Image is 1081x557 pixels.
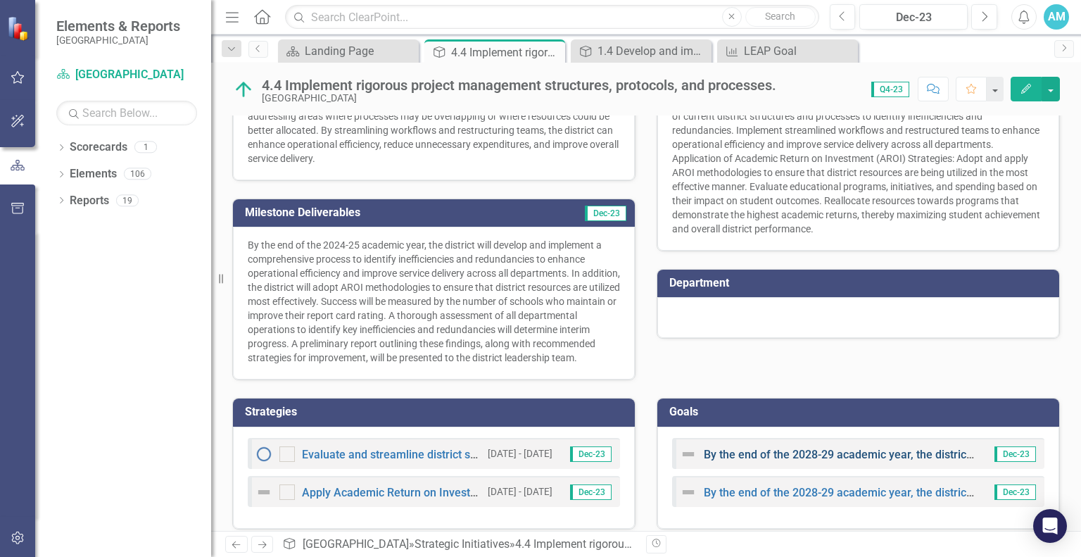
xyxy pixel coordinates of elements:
span: Dec-23 [994,446,1036,462]
div: LEAP Goal [744,42,854,60]
span: Dec-23 [570,484,612,500]
span: Dec-23 [570,446,612,462]
a: Evaluate and streamline district structures focusing on efficiency [302,448,629,461]
small: [DATE] - [DATE] [488,485,552,499]
span: Search [765,11,795,22]
a: Elements [70,166,117,182]
small: [DATE] - [DATE] [488,447,552,461]
span: Dec-23 [585,206,626,221]
input: Search Below... [56,101,197,125]
a: Scorecards [70,139,127,156]
img: On Target [232,78,255,101]
a: [GEOGRAPHIC_DATA] [303,537,409,551]
span: Dec-23 [994,484,1036,500]
h3: Goals [669,406,1052,418]
div: 106 [124,168,151,180]
button: Dec-23 [859,4,968,30]
p: By the end of the 2024-25 academic year, the district will develop and implement a comprehensive ... [248,238,620,365]
button: AM [1044,4,1069,30]
a: Reports [70,193,109,209]
img: Not Defined [255,484,272,501]
h3: Department [669,277,1052,289]
p: The district has identified opportunities to enhance operational efficiency by addressing areas w... [248,95,620,165]
a: LEAP Goal [721,42,854,60]
a: [GEOGRAPHIC_DATA] [56,67,197,83]
a: 1.4 Develop and implement rigor in selection and hiring processes that effectively identify and s... [574,42,708,60]
small: [GEOGRAPHIC_DATA] [56,35,180,46]
div: [GEOGRAPHIC_DATA] [262,93,776,104]
input: Search ClearPoint... [285,5,818,30]
h3: Strategies [245,406,628,418]
span: Q4-23 [871,82,909,97]
h3: Milestone Deliverables [245,206,524,219]
div: » » [282,537,636,553]
div: Landing Page [305,42,415,60]
div: 1.4 Develop and implement rigor in selection and hiring processes that effectively identify and s... [598,42,708,60]
span: Elements & Reports [56,18,180,35]
a: Strategic Initiatives [415,537,510,551]
div: 4.4 Implement rigorous project management structures, protocols, and processes. [262,77,776,93]
div: Open Intercom Messenger [1033,509,1067,543]
a: Apply Academic Return on Investment Strategies [302,486,551,499]
img: Not Defined [680,446,697,463]
a: Landing Page [282,42,415,60]
img: No Information [255,446,272,463]
div: 4.4 Implement rigorous project management structures, protocols, and processes. [515,537,918,551]
img: Not Defined [680,484,697,501]
button: Search [745,7,816,27]
div: 19 [116,194,139,206]
span: Evaluation and Streamlining of District Structures: Conduct a comprehensive review of current dis... [672,96,1040,234]
img: ClearPoint Strategy [7,15,32,40]
div: 4.4 Implement rigorous project management structures, protocols, and processes. [451,44,562,61]
div: 1 [134,142,157,154]
div: Dec-23 [864,9,963,26]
